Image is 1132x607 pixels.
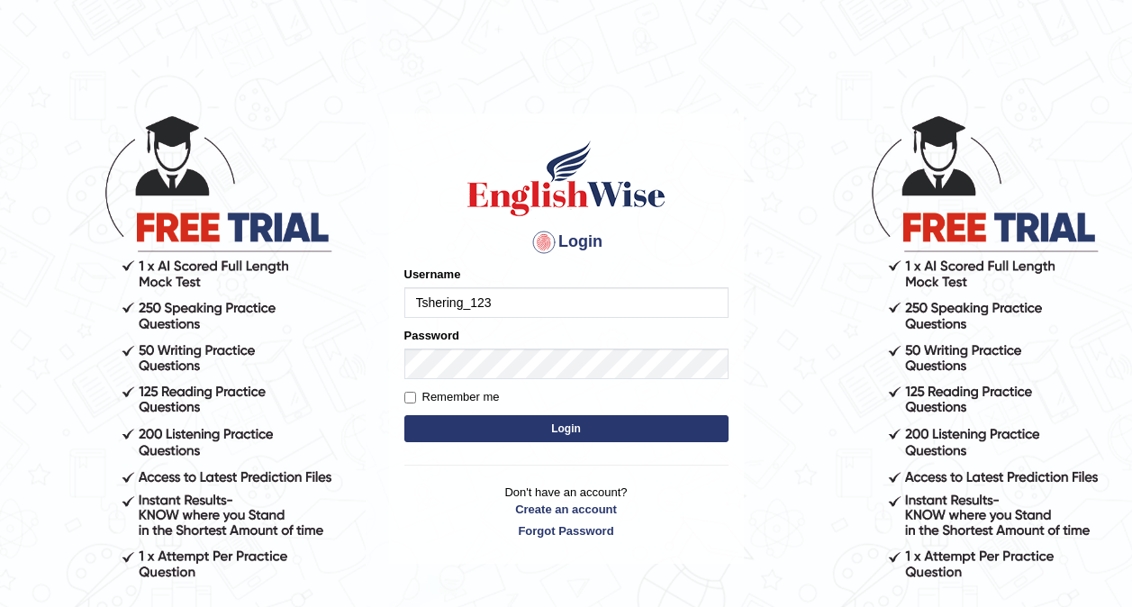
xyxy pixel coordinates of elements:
label: Password [404,327,459,344]
label: Remember me [404,388,500,406]
img: Logo of English Wise sign in for intelligent practice with AI [464,138,669,219]
input: Remember me [404,392,416,403]
a: Create an account [404,501,729,518]
p: Don't have an account? [404,484,729,539]
h4: Login [404,228,729,257]
label: Username [404,266,461,283]
a: Forgot Password [404,522,729,539]
button: Login [404,415,729,442]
